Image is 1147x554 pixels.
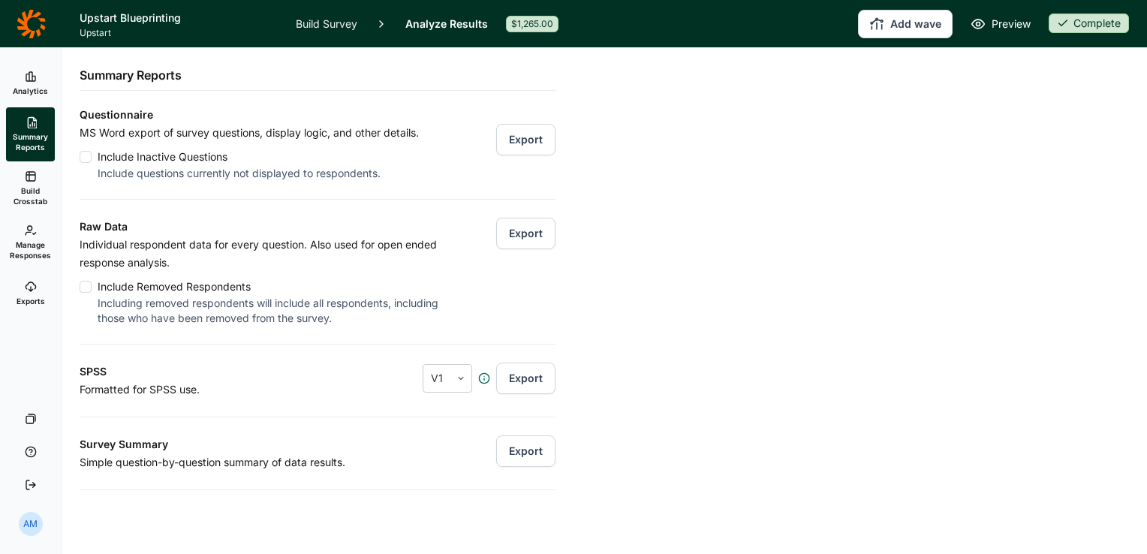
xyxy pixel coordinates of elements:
h1: Upstart Blueprinting [80,9,278,27]
h3: SPSS [80,363,342,381]
div: Include Inactive Questions [98,148,419,166]
button: Export [496,363,555,394]
a: Manage Responses [6,215,55,269]
h2: Summary Reports [80,66,182,84]
div: $1,265.00 [506,16,558,32]
span: Manage Responses [10,239,51,260]
h3: Raw Data [80,218,444,236]
p: Simple question-by-question summary of data results. [80,453,462,471]
a: Build Crosstab [6,161,55,215]
div: Include Removed Respondents [98,278,444,296]
span: Analytics [13,86,48,96]
p: MS Word export of survey questions, display logic, and other details. [80,124,419,142]
div: AM [19,512,43,536]
span: Upstart [80,27,278,39]
button: Export [496,435,555,467]
h3: Questionnaire [80,106,555,124]
h3: Survey Summary [80,435,462,453]
a: Analytics [6,59,55,107]
button: Export [496,124,555,155]
div: Complete [1049,14,1129,33]
button: Add wave [858,10,953,38]
a: Exports [6,269,55,318]
span: Exports [17,296,45,306]
span: Preview [992,15,1031,33]
button: Complete [1049,14,1129,35]
span: Build Crosstab [12,185,49,206]
div: Include questions currently not displayed to respondents. [98,166,419,181]
p: Formatted for SPSS use. [80,381,342,399]
a: Preview [971,15,1031,33]
div: Including removed respondents will include all respondents, including those who have been removed... [98,296,444,326]
span: Summary Reports [12,131,49,152]
button: Export [496,218,555,249]
a: Summary Reports [6,107,55,161]
p: Individual respondent data for every question. Also used for open ended response analysis. [80,236,444,272]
